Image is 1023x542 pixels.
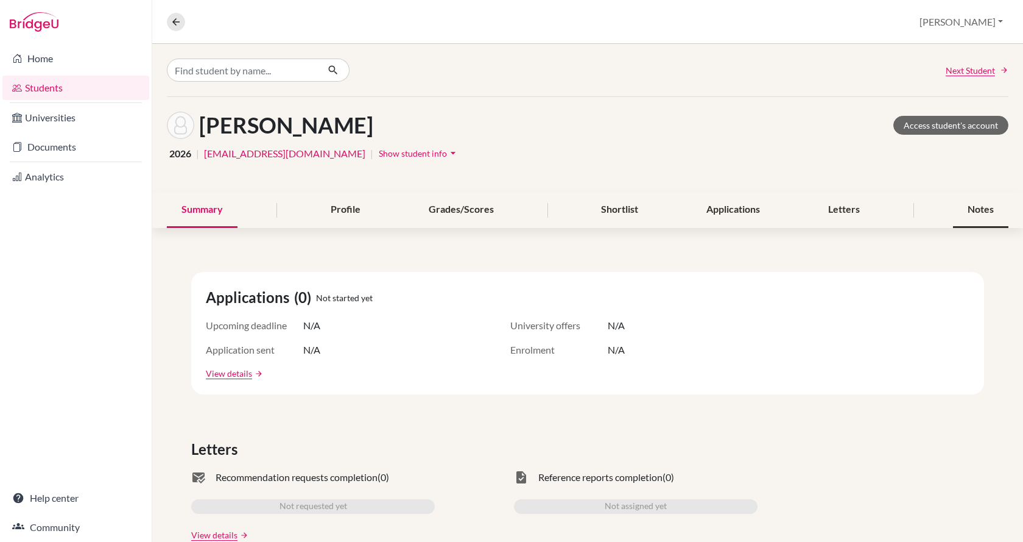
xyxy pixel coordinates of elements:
[946,64,995,77] span: Next Student
[204,146,365,161] a: [EMAIL_ADDRESS][DOMAIN_NAME]
[893,116,1008,135] a: Access student's account
[514,470,529,485] span: task
[199,112,373,138] h1: [PERSON_NAME]
[2,76,149,100] a: Students
[316,291,373,304] span: Not started yet
[303,343,320,357] span: N/A
[510,343,608,357] span: Enrolment
[608,318,625,333] span: N/A
[2,515,149,540] a: Community
[279,499,347,514] span: Not requested yet
[378,470,389,485] span: (0)
[206,287,294,308] span: Applications
[2,165,149,189] a: Analytics
[447,147,459,159] i: arrow_drop_down
[216,470,378,485] span: Recommendation requests completion
[316,192,375,228] div: Profile
[510,318,608,333] span: University offers
[206,367,252,380] a: View details
[814,192,874,228] div: Letters
[946,64,1008,77] a: Next Student
[608,343,625,357] span: N/A
[2,46,149,71] a: Home
[953,192,1008,228] div: Notes
[2,105,149,130] a: Universities
[252,369,263,378] a: arrow_forward
[414,192,508,228] div: Grades/Scores
[378,144,460,163] button: Show student infoarrow_drop_down
[206,343,303,357] span: Application sent
[196,146,199,161] span: |
[2,135,149,159] a: Documents
[605,499,667,514] span: Not assigned yet
[663,470,674,485] span: (0)
[303,318,320,333] span: N/A
[294,287,316,308] span: (0)
[586,192,653,228] div: Shortlist
[914,10,1008,34] button: [PERSON_NAME]
[10,12,58,32] img: Bridge-U
[692,192,775,228] div: Applications
[370,146,373,161] span: |
[2,486,149,510] a: Help center
[379,148,447,159] span: Show student info
[191,438,242,460] span: Letters
[167,192,237,228] div: Summary
[206,318,303,333] span: Upcoming deadline
[191,470,206,485] span: mark_email_read
[538,470,663,485] span: Reference reports completion
[191,529,237,541] a: View details
[237,531,248,540] a: arrow_forward
[169,146,191,161] span: 2026
[167,59,318,82] input: Find student by name...
[167,112,194,139] img: Emma Ábrahám's avatar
